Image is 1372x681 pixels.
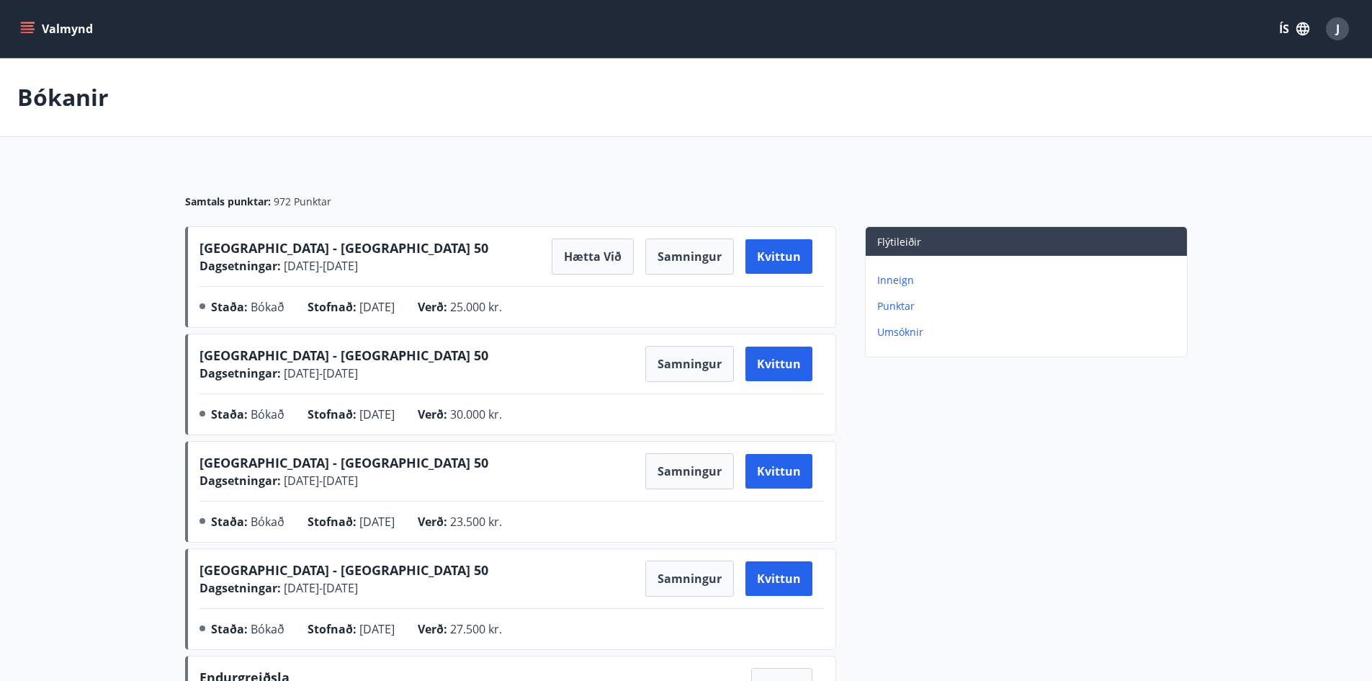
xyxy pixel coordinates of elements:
span: Flýtileiðir [877,235,921,249]
span: Dagsetningar : [199,258,281,274]
button: Kvittun [745,454,812,489]
span: Staða : [211,514,248,530]
span: Verð : [418,514,447,530]
button: Kvittun [745,239,812,274]
span: Bókað [251,621,284,637]
span: Bókað [251,514,284,530]
span: [DATE] - [DATE] [281,365,358,381]
span: [DATE] - [DATE] [281,473,358,489]
p: Bókanir [17,81,109,113]
span: Stofnað : [308,299,357,315]
span: 27.500 kr. [450,621,502,637]
span: Bókað [251,406,284,422]
span: [GEOGRAPHIC_DATA] - [GEOGRAPHIC_DATA] 50 [199,561,488,579]
span: 25.000 kr. [450,299,502,315]
button: Kvittun [745,561,812,596]
span: Staða : [211,621,248,637]
span: Verð : [418,621,447,637]
button: Samningur [645,346,734,382]
span: [DATE] [359,514,395,530]
button: J [1320,12,1355,46]
span: [DATE] [359,299,395,315]
span: Staða : [211,406,248,422]
span: Dagsetningar : [199,365,281,381]
button: menu [17,16,99,42]
span: Staða : [211,299,248,315]
span: [DATE] - [DATE] [281,258,358,274]
span: [DATE] [359,621,395,637]
span: [DATE] [359,406,395,422]
span: Dagsetningar : [199,580,281,596]
span: [GEOGRAPHIC_DATA] - [GEOGRAPHIC_DATA] 50 [199,239,488,257]
p: Umsóknir [877,325,1181,339]
span: [GEOGRAPHIC_DATA] - [GEOGRAPHIC_DATA] 50 [199,454,488,471]
p: Inneign [877,273,1181,288]
span: Bókað [251,299,284,315]
button: Kvittun [745,347,812,381]
span: J [1336,21,1340,37]
span: Stofnað : [308,514,357,530]
span: Verð : [418,406,447,422]
span: [DATE] - [DATE] [281,580,358,596]
span: Samtals punktar : [185,195,271,209]
span: Stofnað : [308,621,357,637]
button: Samningur [645,239,734,275]
span: [GEOGRAPHIC_DATA] - [GEOGRAPHIC_DATA] 50 [199,347,488,364]
button: Samningur [645,561,734,597]
button: Samningur [645,453,734,489]
span: 972 Punktar [274,195,331,209]
p: Punktar [877,299,1181,313]
button: ÍS [1271,16,1317,42]
span: Verð : [418,299,447,315]
span: Stofnað : [308,406,357,422]
button: Hætta við [552,239,634,275]
span: 23.500 kr. [450,514,502,530]
span: 30.000 kr. [450,406,502,422]
span: Dagsetningar : [199,473,281,489]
